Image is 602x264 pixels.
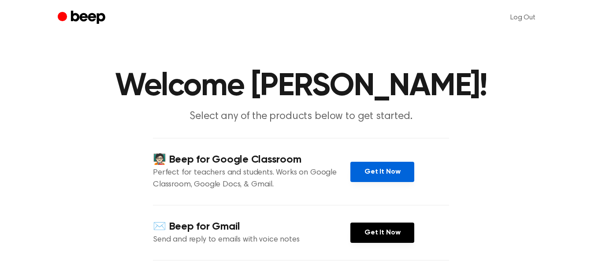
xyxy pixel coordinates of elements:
[502,7,544,28] a: Log Out
[75,71,527,102] h1: Welcome [PERSON_NAME]!
[350,223,414,243] a: Get It Now
[153,167,350,191] p: Perfect for teachers and students. Works on Google Classroom, Google Docs, & Gmail.
[132,109,470,124] p: Select any of the products below to get started.
[153,219,350,234] h4: ✉️ Beep for Gmail
[58,9,108,26] a: Beep
[350,162,414,182] a: Get It Now
[153,152,350,167] h4: 🧑🏻‍🏫 Beep for Google Classroom
[153,234,350,246] p: Send and reply to emails with voice notes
